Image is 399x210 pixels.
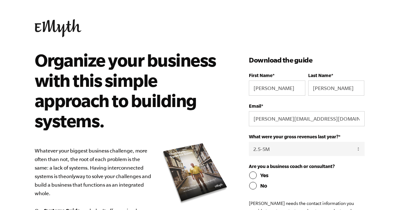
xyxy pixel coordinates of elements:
[66,173,76,179] i: only
[367,180,399,210] iframe: Chat Widget
[249,73,273,78] span: First Name
[35,19,81,37] img: EMyth
[308,73,331,78] span: Last Name
[249,164,335,169] span: Are you a business coach or consultant?
[161,141,230,206] img: e-myth systems guide organize your business
[35,50,221,131] h2: Organize your business with this simple approach to building systems.
[249,55,364,65] h3: Download the guide
[249,103,261,109] span: Email
[249,134,338,139] span: What were your gross revenues last year?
